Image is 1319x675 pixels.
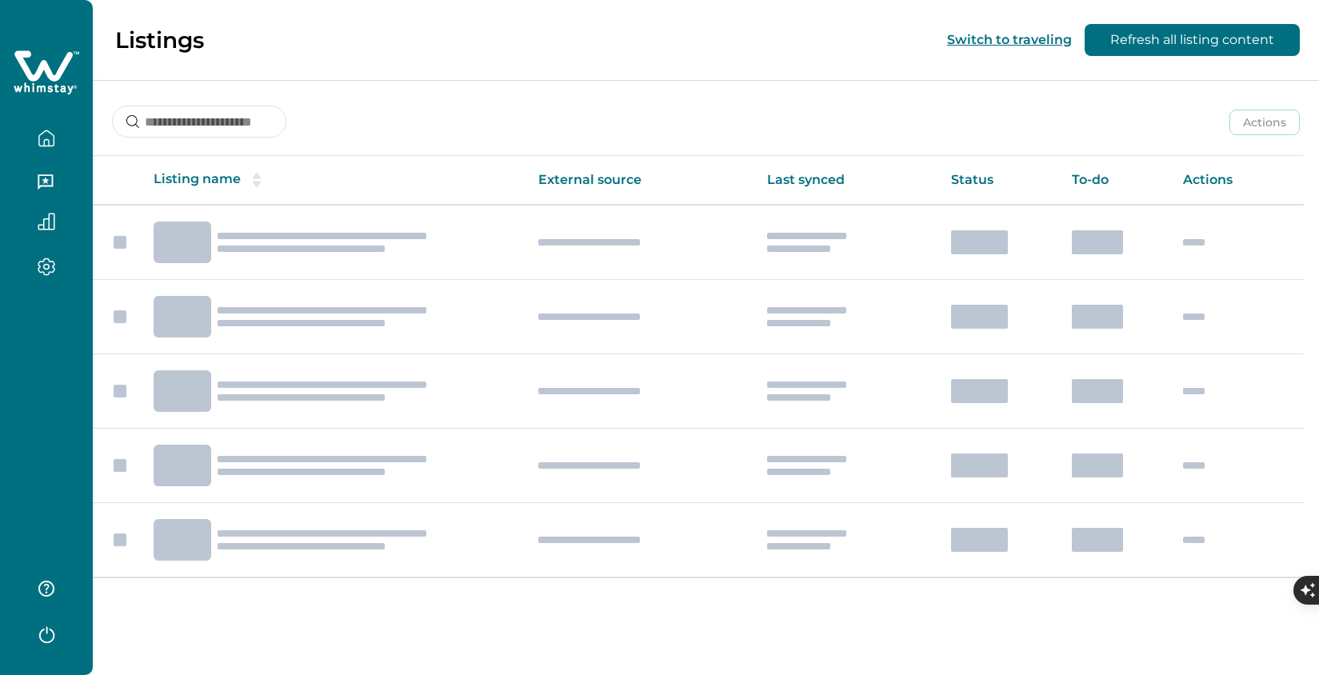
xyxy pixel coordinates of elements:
[947,32,1072,47] button: Switch to traveling
[1085,24,1300,56] button: Refresh all listing content
[526,156,755,205] th: External source
[141,156,526,205] th: Listing name
[1059,156,1170,205] th: To-do
[938,156,1059,205] th: Status
[115,26,204,54] p: Listings
[1229,110,1300,135] button: Actions
[754,156,938,205] th: Last synced
[241,172,273,188] button: sorting
[1170,156,1304,205] th: Actions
